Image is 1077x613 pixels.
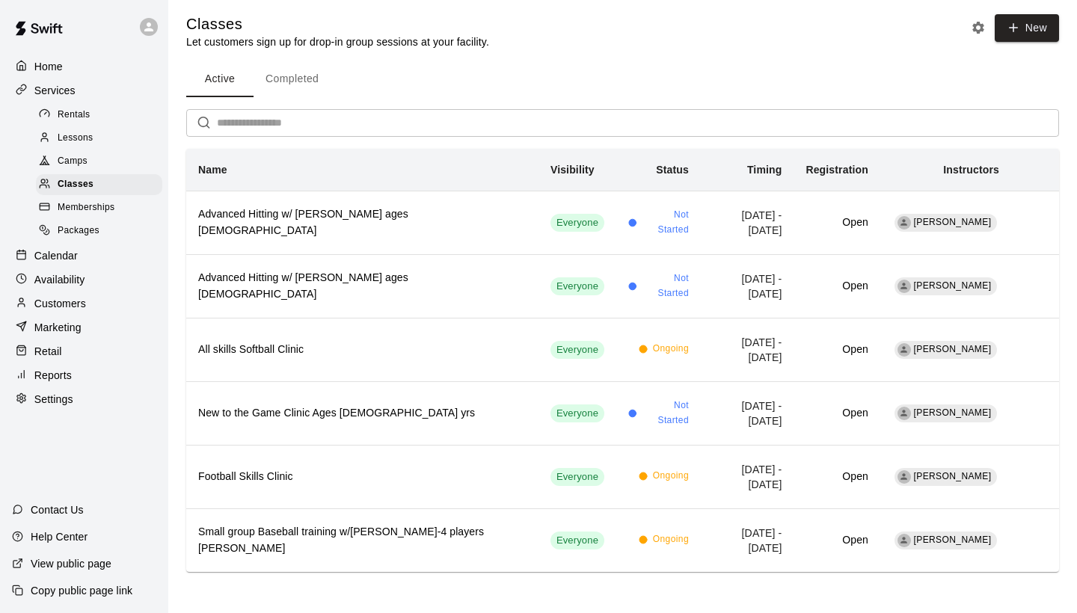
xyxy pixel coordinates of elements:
[186,14,489,34] h5: Classes
[550,214,604,232] div: This service is visible to all of your customers
[12,268,156,291] a: Availability
[914,407,992,418] span: [PERSON_NAME]
[12,292,156,315] a: Customers
[198,164,227,176] b: Name
[12,364,156,386] a: Reports
[653,469,689,484] span: Ongoing
[550,470,604,484] span: Everyone
[550,343,604,357] span: Everyone
[653,532,689,547] span: Ongoing
[914,344,992,354] span: [PERSON_NAME]
[198,524,527,557] h6: Small group Baseball training w/[PERSON_NAME]-4 players [PERSON_NAME]
[58,200,114,215] span: Memberships
[31,502,84,517] p: Contact Us
[34,272,85,287] p: Availability
[36,173,168,197] a: Classes
[36,197,168,220] a: Memberships
[806,164,868,176] b: Registration
[36,197,162,218] div: Memberships
[12,388,156,410] a: Settings
[806,215,868,231] h6: Open
[34,59,63,74] p: Home
[943,164,999,176] b: Instructors
[12,340,156,363] a: Retail
[653,342,689,357] span: Ongoing
[12,79,156,102] a: Services
[12,55,156,78] a: Home
[656,164,689,176] b: Status
[550,534,604,548] span: Everyone
[914,280,992,291] span: [PERSON_NAME]
[806,278,868,295] h6: Open
[34,296,86,311] p: Customers
[701,318,794,381] td: [DATE] - [DATE]
[747,164,782,176] b: Timing
[31,529,88,544] p: Help Center
[198,270,527,303] h6: Advanced Hitting w/ [PERSON_NAME] ages [DEMOGRAPHIC_DATA]
[34,392,73,407] p: Settings
[550,468,604,486] div: This service is visible to all of your customers
[186,34,489,49] p: Let customers sign up for drop-in group sessions at your facility.
[36,220,168,243] a: Packages
[550,277,604,295] div: This service is visible to all of your customers
[198,342,527,358] h6: All skills Softball Clinic
[967,16,989,39] button: Classes settings
[58,154,88,169] span: Camps
[34,320,82,335] p: Marketing
[34,344,62,359] p: Retail
[58,177,93,192] span: Classes
[12,316,156,339] a: Marketing
[995,14,1059,42] button: New
[36,174,162,195] div: Classes
[58,224,99,238] span: Packages
[12,244,156,267] a: Calendar
[36,150,168,173] a: Camps
[34,83,76,98] p: Services
[897,470,911,484] div: Jordan Brown
[806,405,868,422] h6: Open
[550,216,604,230] span: Everyone
[897,343,911,357] div: Andy Schmid
[642,398,689,428] span: Not Started
[36,128,162,149] div: Lessons
[642,271,689,301] span: Not Started
[550,280,604,294] span: Everyone
[31,583,132,598] p: Copy public page link
[36,151,162,172] div: Camps
[198,469,527,485] h6: Football Skills Clinic
[806,342,868,358] h6: Open
[701,254,794,318] td: [DATE] - [DATE]
[198,405,527,422] h6: New to the Game Clinic Ages [DEMOGRAPHIC_DATA] yrs
[897,216,911,230] div: Ronnie Thames
[701,381,794,445] td: [DATE] - [DATE]
[36,105,162,126] div: Rentals
[550,164,595,176] b: Visibility
[186,149,1059,572] table: simple table
[31,556,111,571] p: View public page
[550,532,604,549] div: This service is visible to all of your customers
[642,208,689,238] span: Not Started
[897,407,911,420] div: Trent Bowles
[897,280,911,293] div: Ronnie Thames
[36,126,168,150] a: Lessons
[806,532,868,549] h6: Open
[914,535,992,545] span: [PERSON_NAME]
[897,534,911,547] div: Chad Massengale
[36,221,162,241] div: Packages
[701,445,794,508] td: [DATE] - [DATE]
[254,61,331,97] button: Completed
[914,471,992,481] span: [PERSON_NAME]
[58,108,90,123] span: Rentals
[550,404,604,422] div: This service is visible to all of your customers
[34,248,78,263] p: Calendar
[550,341,604,359] div: This service is visible to all of your customers
[701,508,794,572] td: [DATE] - [DATE]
